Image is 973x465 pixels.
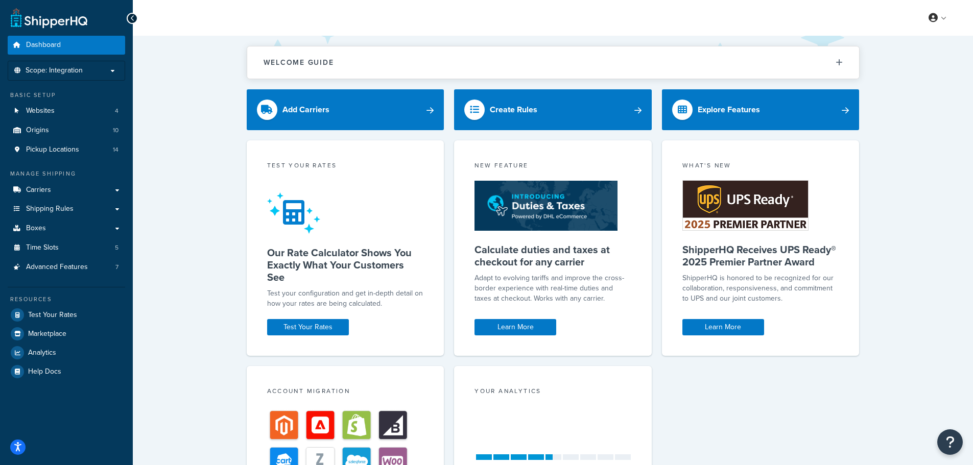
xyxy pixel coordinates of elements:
a: Dashboard [8,36,125,55]
span: 7 [115,263,118,272]
a: Add Carriers [247,89,444,130]
div: New Feature [474,161,631,173]
li: Advanced Features [8,258,125,277]
div: Add Carriers [282,103,329,117]
span: 5 [115,243,118,252]
a: Carriers [8,181,125,200]
a: Websites4 [8,102,125,120]
li: Origins [8,121,125,140]
span: Scope: Integration [26,66,83,75]
span: Shipping Rules [26,205,74,213]
li: Pickup Locations [8,140,125,159]
li: Time Slots [8,238,125,257]
h5: Calculate duties and taxes at checkout for any carrier [474,243,631,268]
div: Account Migration [267,386,424,398]
a: Boxes [8,219,125,238]
span: Help Docs [28,368,61,376]
span: 14 [113,145,118,154]
a: Learn More [474,319,556,335]
span: Carriers [26,186,51,194]
span: Analytics [28,349,56,357]
p: ShipperHQ is honored to be recognized for our collaboration, responsiveness, and commitment to UP... [682,273,839,304]
div: Explore Features [698,103,760,117]
span: Boxes [26,224,46,233]
span: 4 [115,107,118,115]
a: Learn More [682,319,764,335]
a: Create Rules [454,89,652,130]
a: Origins10 [8,121,125,140]
div: What's New [682,161,839,173]
span: Test Your Rates [28,311,77,320]
span: 10 [113,126,118,135]
button: Open Resource Center [937,429,963,455]
a: Pickup Locations14 [8,140,125,159]
div: Your Analytics [474,386,631,398]
h5: ShipperHQ Receives UPS Ready® 2025 Premier Partner Award [682,243,839,268]
span: Time Slots [26,243,59,252]
div: Test your rates [267,161,424,173]
span: Origins [26,126,49,135]
p: Adapt to evolving tariffs and improve the cross-border experience with real-time duties and taxes... [474,273,631,304]
a: Test Your Rates [8,306,125,324]
span: Dashboard [26,41,61,50]
div: Create Rules [490,103,537,117]
div: Basic Setup [8,91,125,100]
a: Explore Features [662,89,860,130]
a: Help Docs [8,362,125,381]
h5: Our Rate Calculator Shows You Exactly What Your Customers See [267,247,424,283]
a: Analytics [8,344,125,362]
a: Marketplace [8,325,125,343]
a: Advanced Features7 [8,258,125,277]
div: Resources [8,295,125,304]
h2: Welcome Guide [264,59,334,66]
a: Shipping Rules [8,200,125,218]
div: Manage Shipping [8,169,125,178]
span: Advanced Features [26,263,88,272]
span: Pickup Locations [26,145,79,154]
button: Welcome Guide [247,46,859,79]
a: Time Slots5 [8,238,125,257]
a: Test Your Rates [267,319,349,335]
span: Websites [26,107,55,115]
div: Test your configuration and get in-depth detail on how your rates are being calculated. [267,288,424,309]
li: Websites [8,102,125,120]
span: Marketplace [28,330,66,338]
